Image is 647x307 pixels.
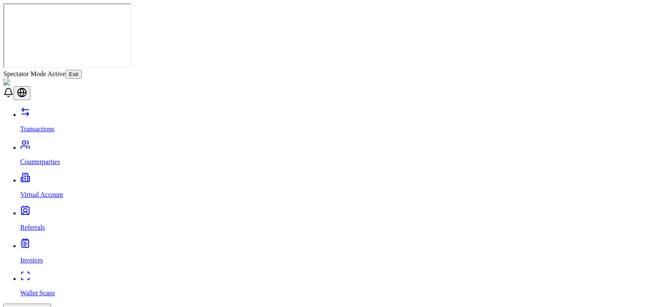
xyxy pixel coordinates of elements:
[20,111,644,133] a: Transactions
[3,79,53,86] img: ShieldPay Logo
[20,158,644,166] p: Counterparties
[3,70,66,77] span: Spectator Mode Active
[20,257,644,264] p: Invoices
[20,275,644,297] a: Wallet Scans
[66,70,82,79] button: Exit
[20,224,644,231] p: Referrals
[20,177,644,198] a: Virtual Account
[20,242,644,264] a: Invoices
[20,144,644,166] a: Counterparties
[20,289,644,297] p: Wallet Scans
[20,191,644,198] p: Virtual Account
[20,125,644,133] p: Transactions
[20,209,644,231] a: Referrals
